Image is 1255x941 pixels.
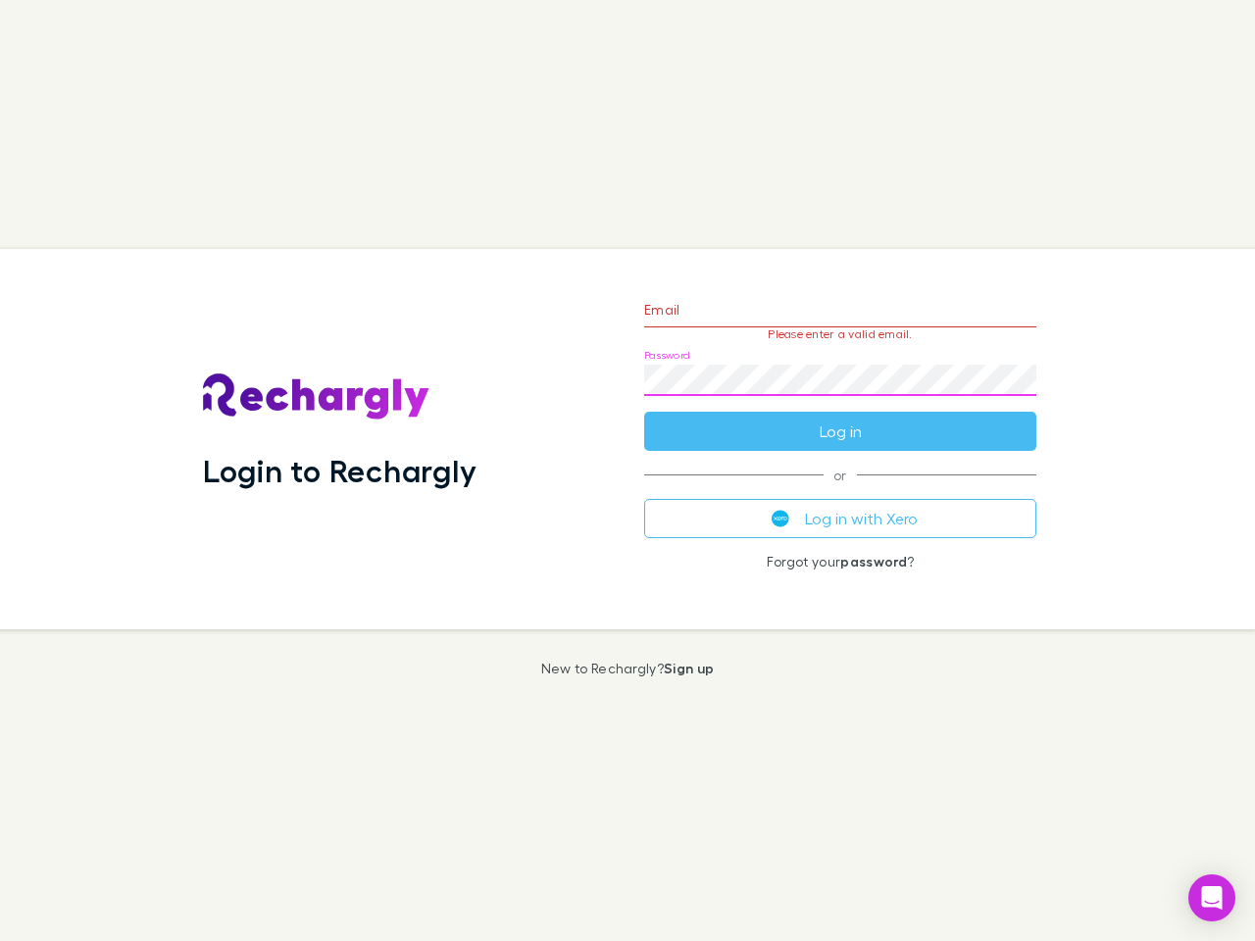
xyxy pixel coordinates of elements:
[203,373,430,421] img: Rechargly's Logo
[203,452,477,489] h1: Login to Rechargly
[1188,874,1235,921] div: Open Intercom Messenger
[840,553,907,570] a: password
[541,661,715,676] p: New to Rechargly?
[644,554,1036,570] p: Forgot your ?
[644,474,1036,475] span: or
[644,348,690,363] label: Password
[664,660,714,676] a: Sign up
[644,412,1036,451] button: Log in
[644,327,1036,341] p: Please enter a valid email.
[772,510,789,527] img: Xero's logo
[644,499,1036,538] button: Log in with Xero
